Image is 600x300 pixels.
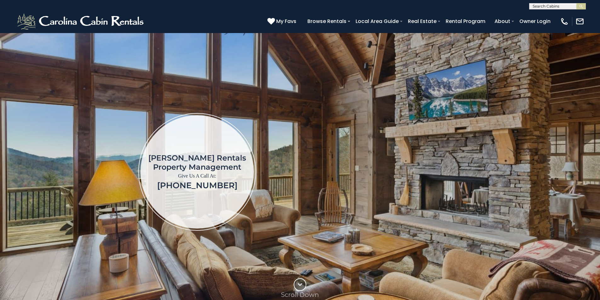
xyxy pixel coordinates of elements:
img: phone-regular-white.png [560,17,569,26]
p: Scroll Down [281,291,319,298]
a: Rental Program [443,16,489,27]
iframe: New Contact Form [357,52,563,292]
span: My Favs [276,17,296,25]
a: My Favs [267,17,298,25]
h1: [PERSON_NAME] Rentals Property Management [148,153,246,172]
img: White-1-2.png [16,12,146,31]
a: Local Area Guide [352,16,402,27]
a: [PHONE_NUMBER] [157,180,237,190]
p: Give Us A Call At: [148,172,246,180]
img: mail-regular-white.png [575,17,584,26]
a: Real Estate [405,16,440,27]
a: About [491,16,513,27]
a: Owner Login [516,16,554,27]
a: Browse Rentals [304,16,350,27]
